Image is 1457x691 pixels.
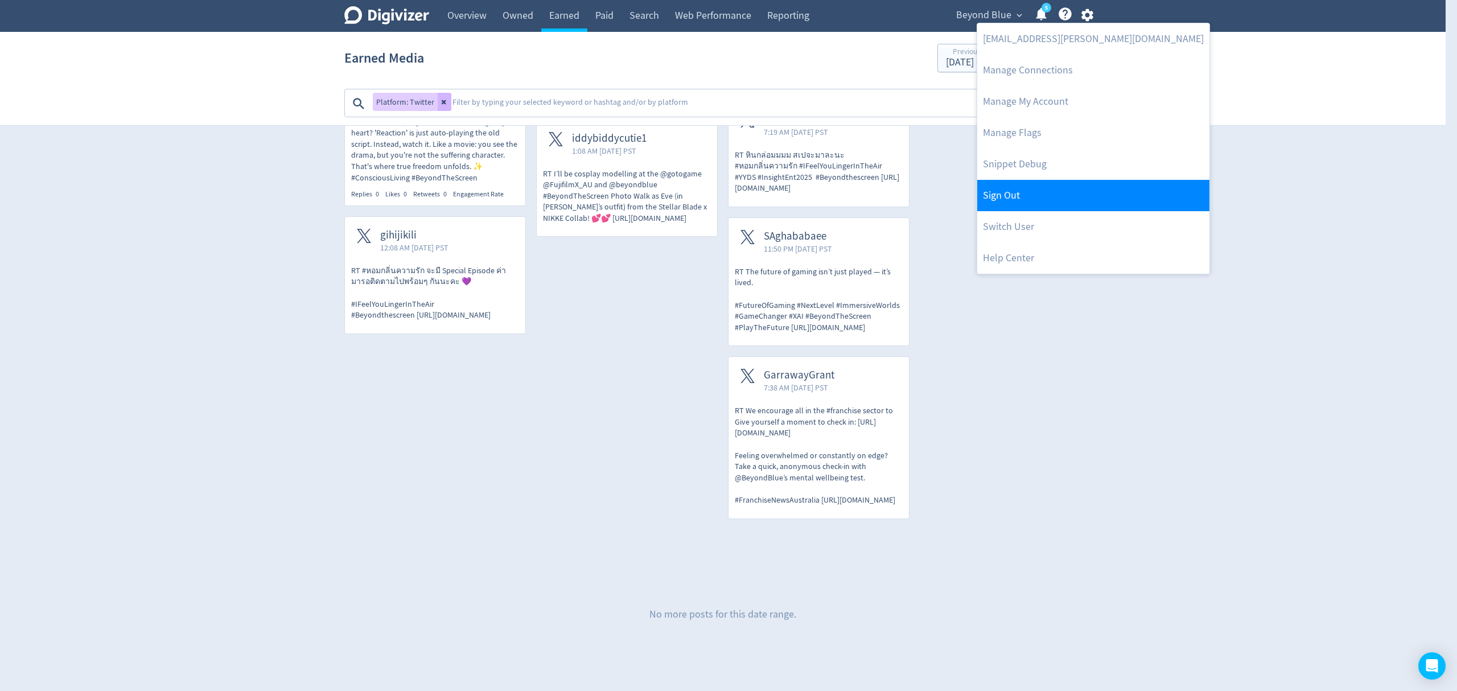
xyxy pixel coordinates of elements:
a: [EMAIL_ADDRESS][PERSON_NAME][DOMAIN_NAME] [977,23,1209,55]
a: Manage Flags [977,117,1209,149]
a: Manage Connections [977,55,1209,86]
a: Switch User [977,211,1209,242]
a: Log out [977,180,1209,211]
a: Manage My Account [977,86,1209,117]
a: Snippet Debug [977,149,1209,180]
div: Open Intercom Messenger [1418,652,1446,680]
a: Help Center [977,242,1209,274]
